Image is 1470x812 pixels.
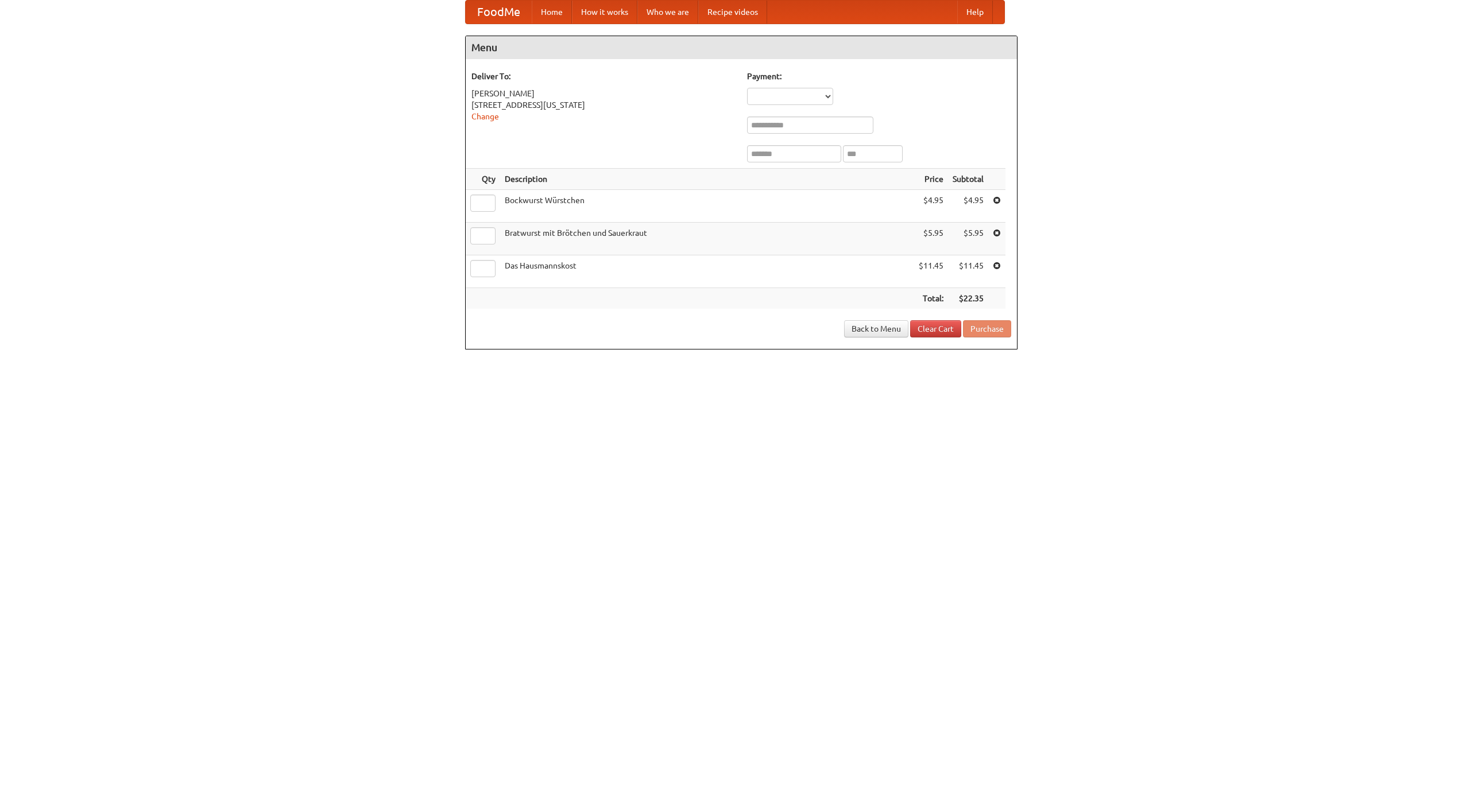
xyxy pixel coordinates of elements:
[948,255,988,288] td: $11.45
[466,36,1017,59] h4: Menu
[637,1,698,24] a: Who we are
[963,320,1011,337] button: Purchase
[466,169,500,190] th: Qty
[532,1,572,24] a: Home
[500,223,914,255] td: Bratwurst mit Brötchen und Sauerkraut
[948,169,988,190] th: Subtotal
[747,71,1011,82] h5: Payment:
[948,190,988,223] td: $4.95
[914,190,948,223] td: $4.95
[844,320,908,337] a: Back to Menu
[957,1,993,24] a: Help
[914,223,948,255] td: $5.95
[471,88,736,99] div: [PERSON_NAME]
[698,1,767,24] a: Recipe videos
[914,169,948,190] th: Price
[500,169,914,190] th: Description
[910,320,961,337] a: Clear Cart
[500,255,914,288] td: Das Hausmannskost
[500,190,914,223] td: Bockwurst Würstchen
[471,71,736,82] h5: Deliver To:
[466,1,532,24] a: FoodMe
[948,288,988,309] th: $22.35
[948,223,988,255] td: $5.95
[471,99,736,111] div: [STREET_ADDRESS][US_STATE]
[914,255,948,288] td: $11.45
[914,288,948,309] th: Total:
[471,112,499,121] a: Change
[572,1,637,24] a: How it works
